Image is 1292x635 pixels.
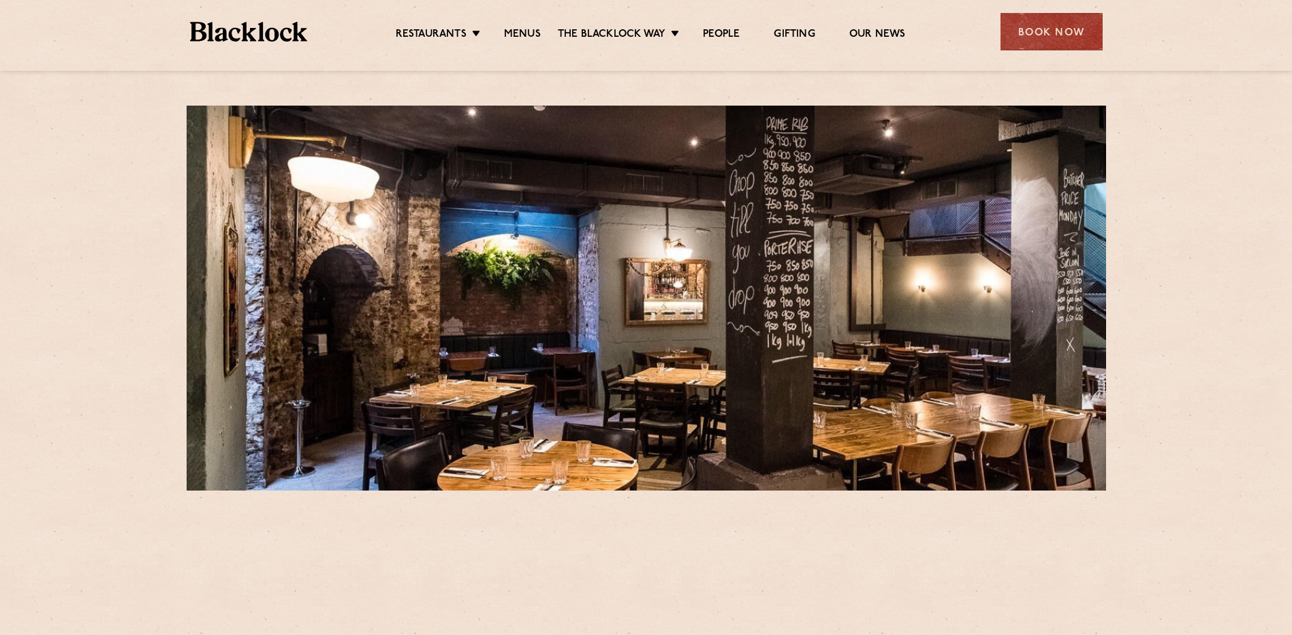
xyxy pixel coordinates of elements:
div: Book Now [1000,13,1103,50]
a: Menus [504,28,541,43]
a: Our News [849,28,906,43]
a: The Blacklock Way [558,28,665,43]
a: Restaurants [396,28,467,43]
a: People [703,28,740,43]
img: BL_Textured_Logo-footer-cropped.svg [190,22,308,42]
a: Gifting [774,28,815,43]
